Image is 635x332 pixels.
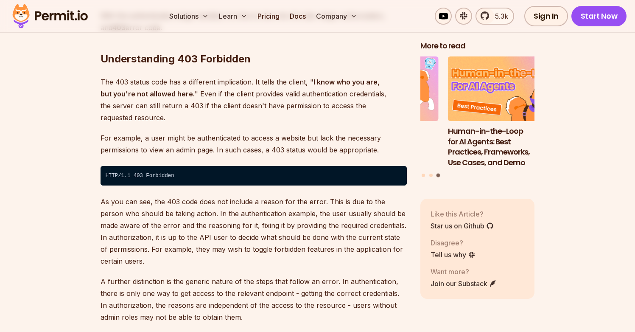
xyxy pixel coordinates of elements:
[431,220,494,231] a: Star us on Github
[448,56,562,168] li: 3 of 3
[476,8,514,25] a: 5.3k
[101,132,407,156] p: For example, a user might be authenticated to access a website but lack the necessary permissions...
[431,266,497,276] p: Want more?
[448,56,562,121] img: Human-in-the-Loop for AI Agents: Best Practices, Frameworks, Use Cases, and Demo
[431,278,497,288] a: Join our Substack
[422,173,425,177] button: Go to slide 1
[324,126,439,147] h3: Why JWTs Can’t Handle AI Agent Access
[166,8,212,25] button: Solutions
[101,18,407,66] h2: Understanding 403 Forbidden
[324,56,439,168] li: 2 of 3
[101,76,407,124] p: The 403 status code has a different implication. It tells the client, " " Even if the client prov...
[254,8,283,25] a: Pricing
[8,2,92,31] img: Permit logo
[101,196,407,267] p: As you can see, the 403 code does not include a reason for the error. This is due to the person w...
[448,56,562,168] a: Human-in-the-Loop for AI Agents: Best Practices, Frameworks, Use Cases, and DemoHuman-in-the-Loop...
[420,41,535,51] h2: More to read
[420,56,535,178] div: Posts
[431,249,476,259] a: Tell us why
[313,8,361,25] button: Company
[524,6,568,26] a: Sign In
[431,208,494,219] p: Like this Article?
[101,166,407,186] code: HTTP/1.1 403 Forbidden
[448,126,562,168] h3: Human-in-the-Loop for AI Agents: Best Practices, Frameworks, Use Cases, and Demo
[490,11,508,21] span: 5.3k
[101,276,407,323] p: A further distinction is the generic nature of the steps that follow an error. In authentication,...
[436,173,440,177] button: Go to slide 3
[286,8,309,25] a: Docs
[429,173,433,177] button: Go to slide 2
[324,56,439,121] img: Why JWTs Can’t Handle AI Agent Access
[571,6,627,26] a: Start Now
[215,8,251,25] button: Learn
[431,237,476,248] p: Disagree?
